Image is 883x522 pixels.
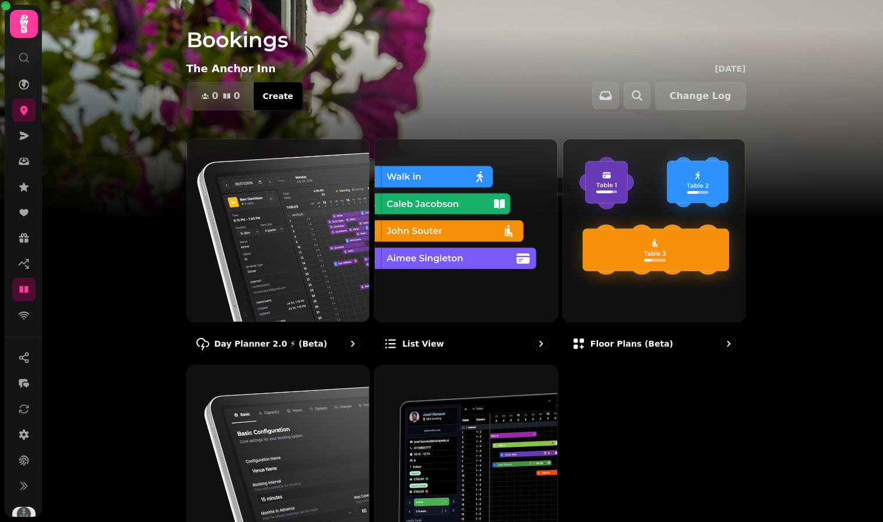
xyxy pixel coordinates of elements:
[187,139,370,361] a: Day Planner 2.0 ⚡ (Beta)Day Planner 2.0 ⚡ (Beta)
[723,338,734,350] svg: go to
[374,139,558,361] a: List viewList view
[347,338,358,350] svg: go to
[234,91,240,101] span: 0
[375,139,557,322] img: List view
[214,338,328,350] p: Day Planner 2.0 ⚡ (Beta)
[590,338,673,350] p: Floor Plans (beta)
[535,338,547,350] svg: go to
[212,91,219,101] span: 0
[187,139,370,322] img: Day Planner 2.0 ⚡ (Beta)
[562,139,746,361] a: Floor Plans (beta)Floor Plans (beta)
[263,92,293,100] span: Create
[254,82,302,110] button: Create
[187,82,254,110] button: 00
[715,63,745,75] p: [DATE]
[655,82,746,110] button: Change Log
[670,91,731,101] span: Change Log
[187,61,276,77] p: The Anchor Inn
[402,338,444,350] p: List view
[563,139,745,322] img: Floor Plans (beta)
